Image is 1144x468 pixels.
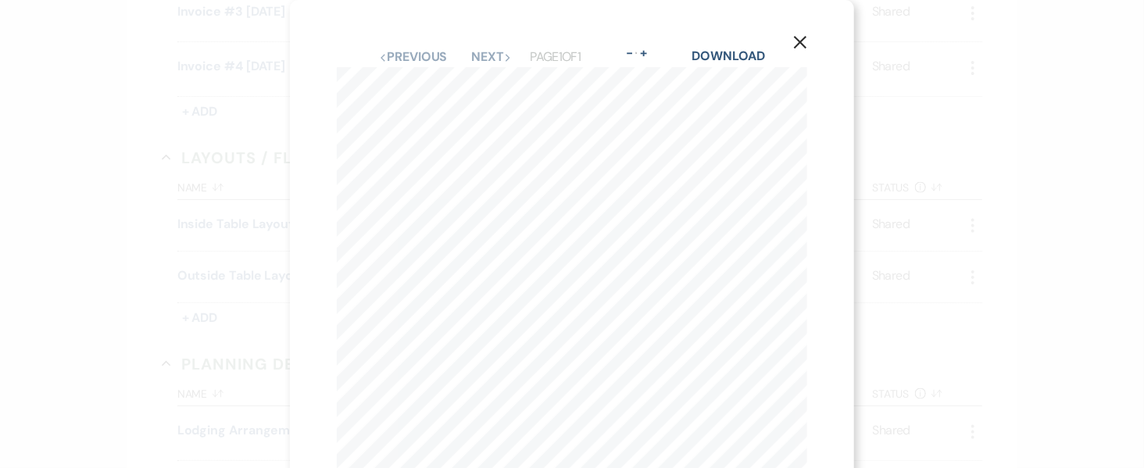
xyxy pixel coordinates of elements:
[638,47,650,59] button: +
[530,47,581,67] p: Page 1 of 1
[471,51,512,63] button: Next
[379,51,447,63] button: Previous
[692,48,764,64] a: Download
[623,47,635,59] button: -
